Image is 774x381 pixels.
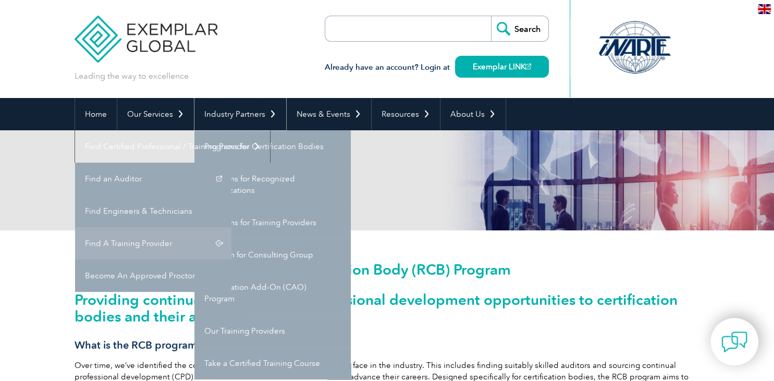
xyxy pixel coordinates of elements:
[194,315,351,347] a: Our Training Providers
[194,347,351,379] a: Take a Certified Training Course
[75,291,700,325] h2: Providing continued learning and professional development opportunities to certification bodies a...
[440,98,506,130] a: About Us
[75,70,189,82] p: Leading the way to excellence
[194,98,286,130] a: Industry Partners
[721,329,747,355] img: contact-chat.png
[75,227,231,260] a: Find A Training Provider
[194,271,351,315] a: Certification Add-On (CAO) Program
[75,172,512,189] h2: Programs for Certification Bodies
[525,64,531,69] img: open_square.png
[75,260,231,292] a: Become An Approved Proctor
[75,98,117,130] a: Home
[287,98,371,130] a: News & Events
[325,61,549,74] h3: Already have an account? Login at
[75,130,270,163] a: Find Certified Professional / Training Provider
[75,195,231,227] a: Find Engineers & Technicians
[75,163,231,195] a: Find an Auditor
[194,206,351,239] a: Programs for Training Providers
[372,98,440,130] a: Resources
[758,4,771,14] img: en
[194,239,351,271] a: Program for Consulting Group
[75,262,700,277] h1: Exemplar Global’s Recognized Certification Body (RCB) Program
[117,98,194,130] a: Our Services
[75,339,700,352] h3: What is the RCB program?
[491,16,548,41] input: Search
[455,56,549,78] a: Exemplar LINK
[194,130,351,163] a: Programs for Certification Bodies
[194,163,351,206] a: Programs for Recognized Organizations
